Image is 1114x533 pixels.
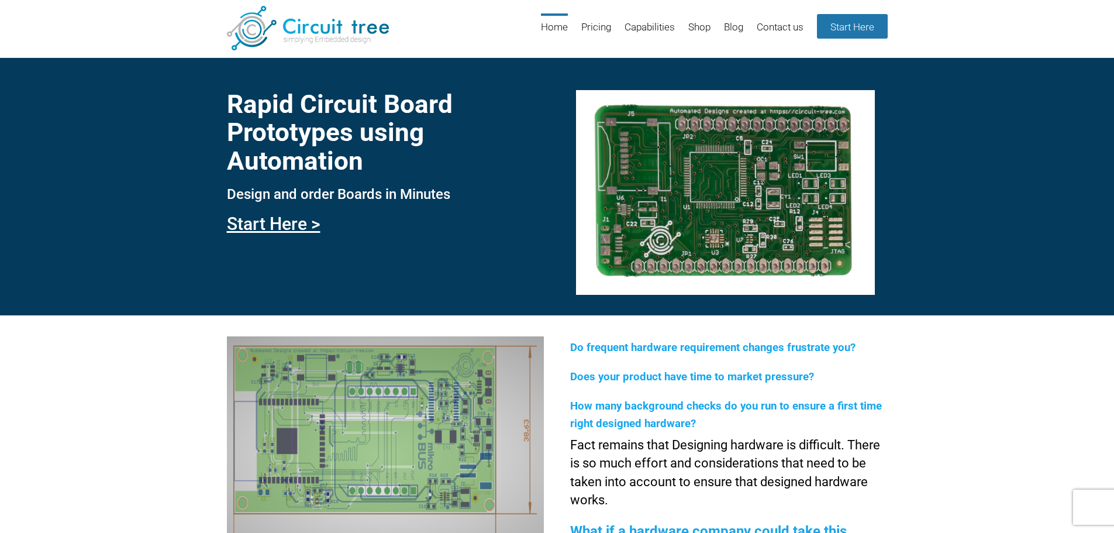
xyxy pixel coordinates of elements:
[817,14,888,39] a: Start Here
[688,13,711,51] a: Shop
[227,90,544,175] h1: Rapid Circuit Board Prototypes using Automation
[724,13,743,51] a: Blog
[541,13,568,51] a: Home
[625,13,675,51] a: Capabilities
[581,13,611,51] a: Pricing
[227,6,389,50] img: Circuit Tree
[570,370,814,383] span: Does your product have time to market pressure?
[570,341,856,354] span: Do frequent hardware requirement changes frustrate you?
[227,187,544,202] h3: Design and order Boards in Minutes
[570,400,882,430] span: How many background checks do you run to ensure a first time right designed hardware?
[227,214,320,234] a: Start Here >
[757,13,803,51] a: Contact us
[570,436,887,510] p: Fact remains that Designing hardware is difficult. There is so much effort and considerations tha...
